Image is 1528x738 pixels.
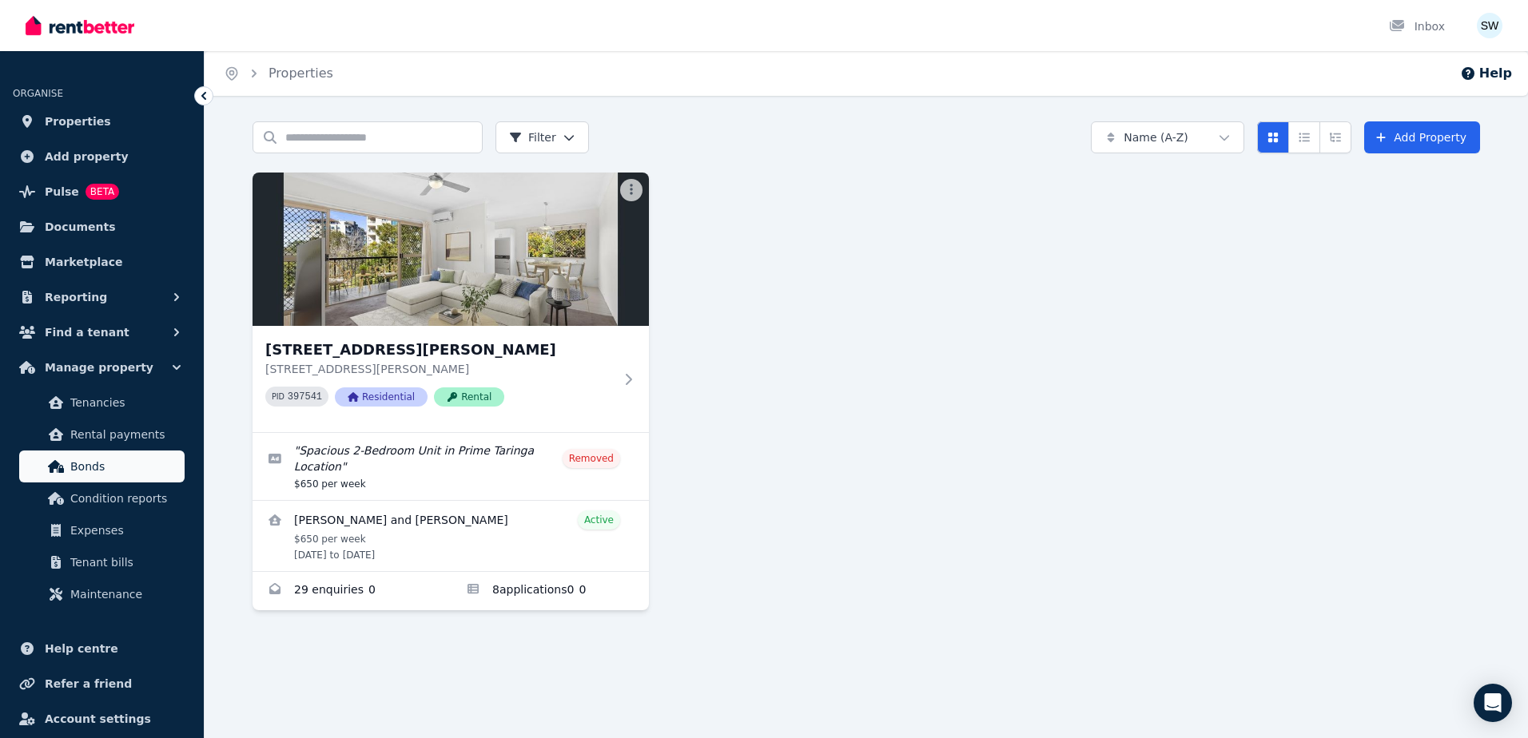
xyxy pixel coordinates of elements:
button: Help [1460,64,1512,83]
span: Condition reports [70,489,178,508]
a: Refer a friend [13,668,191,700]
h3: [STREET_ADDRESS][PERSON_NAME] [265,339,614,361]
span: Help centre [45,639,118,658]
a: Add property [13,141,191,173]
span: Add property [45,147,129,166]
a: Edit listing: Spacious 2-Bedroom Unit in Prime Taringa Location [253,433,649,500]
span: Properties [45,112,111,131]
small: PID [272,392,285,401]
span: Tenancies [70,393,178,412]
img: Unit 8/162 Swann Rd, Taringa [253,173,649,326]
code: 397541 [288,391,322,403]
span: Rental [434,387,504,407]
span: Marketplace [45,252,122,272]
a: Unit 8/162 Swann Rd, Taringa[STREET_ADDRESS][PERSON_NAME][STREET_ADDRESS][PERSON_NAME]PID 397541R... [253,173,649,432]
a: Tenant bills [19,546,185,578]
button: Reporting [13,281,191,313]
span: Maintenance [70,585,178,604]
a: Documents [13,211,191,243]
a: PulseBETA [13,176,191,208]
span: ORGANISE [13,88,63,99]
img: Sam Watson [1477,13,1502,38]
span: Pulse [45,182,79,201]
a: Tenancies [19,387,185,419]
span: Documents [45,217,116,236]
button: Find a tenant [13,316,191,348]
a: Help centre [13,633,191,665]
a: View details for Amity Fricker and Jessica Perchman [253,501,649,571]
span: Residential [335,387,428,407]
a: Account settings [13,703,191,735]
span: Manage property [45,358,153,377]
span: Reporting [45,288,107,307]
a: Maintenance [19,578,185,610]
span: Expenses [70,521,178,540]
div: Open Intercom Messenger [1474,684,1512,722]
span: Refer a friend [45,674,132,693]
span: Rental payments [70,425,178,444]
button: Manage property [13,351,191,383]
button: Card view [1257,121,1289,153]
span: Name (A-Z) [1124,129,1188,145]
div: View options [1257,121,1351,153]
a: Enquiries for Unit 8/162 Swann Rd, Taringa [253,572,451,610]
button: Expanded list view [1319,121,1351,153]
a: Condition reports [19,482,185,514]
div: Inbox [1389,18,1445,34]
a: Rental payments [19,419,185,450]
img: RentBetter [26,14,134,38]
span: Tenant bills [70,553,178,572]
nav: Breadcrumb [205,51,352,96]
button: Filter [495,121,589,153]
button: Name (A-Z) [1091,121,1244,153]
a: Properties [13,105,191,137]
button: More options [620,179,643,201]
span: Account settings [45,709,151,728]
button: Compact list view [1288,121,1320,153]
a: Applications for Unit 8/162 Swann Rd, Taringa [451,572,649,610]
span: Bonds [70,457,178,476]
span: Find a tenant [45,323,129,342]
span: Filter [509,129,556,145]
a: Properties [269,65,333,81]
a: Marketplace [13,246,191,278]
p: [STREET_ADDRESS][PERSON_NAME] [265,361,614,377]
span: BETA [86,184,119,200]
a: Bonds [19,450,185,482]
a: Add Property [1364,121,1480,153]
a: Expenses [19,514,185,546]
